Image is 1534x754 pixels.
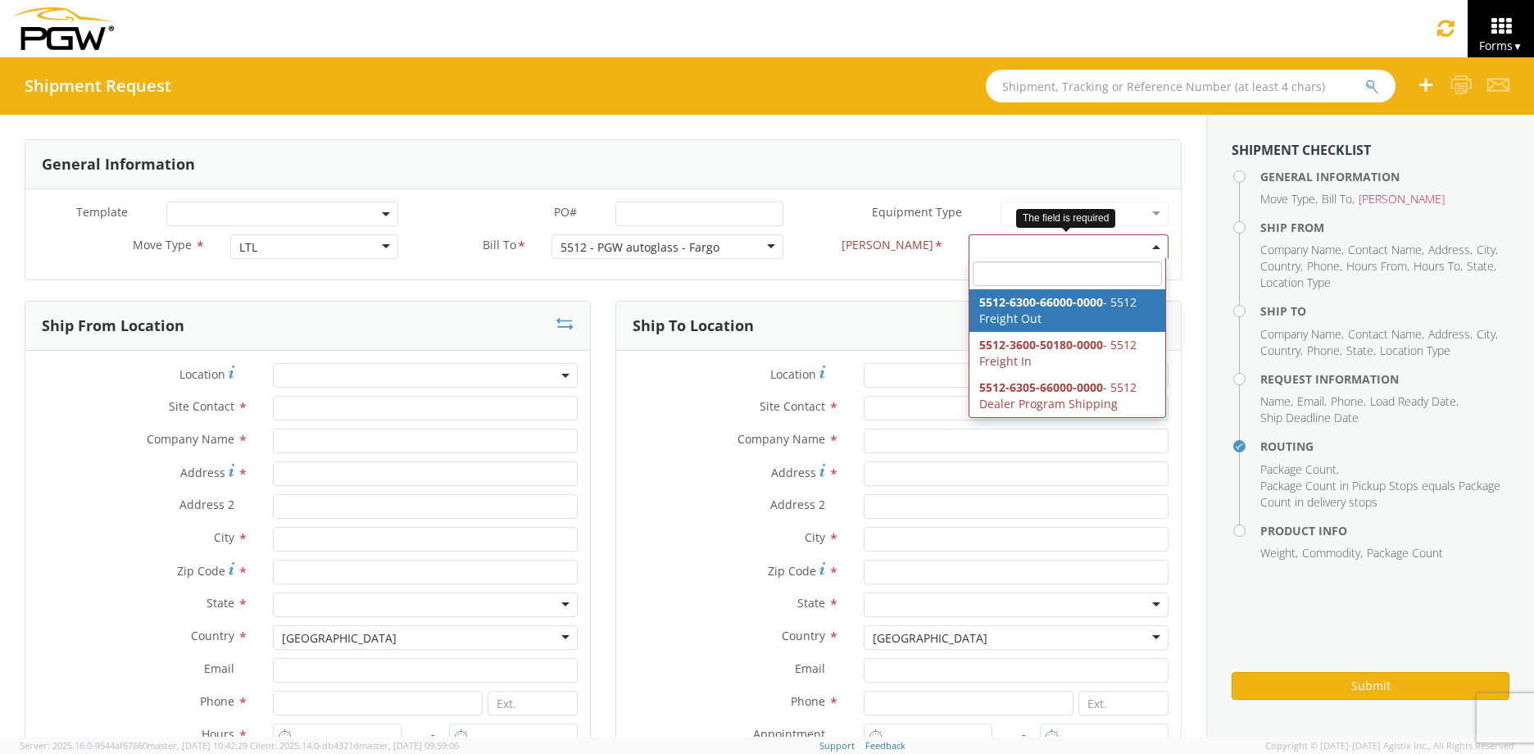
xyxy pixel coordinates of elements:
h4: General Information [1260,170,1509,183]
span: Address [1428,326,1470,342]
h3: General Information [42,157,195,173]
li: , [1307,258,1342,275]
span: Appointment [753,726,825,742]
span: State [797,595,825,611]
div: 5512 - PGW autoglass - Fargo [560,239,719,256]
span: - 5512 Dealer Program Shipping [979,379,1137,411]
span: Phone [200,693,234,709]
span: Weight [1260,545,1296,561]
div: The field is required [1016,209,1115,228]
span: City [214,529,234,545]
a: Support [819,739,855,752]
span: Email [204,661,234,676]
button: Submit [1232,672,1509,700]
li: , [1297,393,1327,410]
li: , [1260,343,1303,359]
span: Bill To [1322,191,1352,207]
span: - [431,726,435,742]
span: Location [179,366,225,382]
li: , [1477,326,1498,343]
h4: Ship From [1260,221,1509,234]
span: Company Name [1260,326,1341,342]
li: , [1260,326,1344,343]
span: Email [1297,393,1324,409]
input: Ext. [488,691,578,715]
li: , [1428,242,1473,258]
h4: Shipment Request [25,77,171,95]
strong: Shipment Checklist [1232,141,1371,159]
span: Hours From [1346,258,1407,274]
li: , [1477,242,1498,258]
span: Forms [1479,38,1523,53]
span: Move Type [133,237,192,252]
li: , [1370,393,1459,410]
span: 5512-3600-50180-0000 [979,337,1103,352]
li: , [1346,258,1409,275]
li: , [1302,545,1363,561]
li: , [1331,393,1366,410]
span: Address [1428,242,1470,257]
span: Company Name [737,431,825,447]
span: Move Type [1260,191,1315,207]
h4: Product Info [1260,525,1509,537]
li: , [1414,258,1463,275]
span: Package Count in Pickup Stops equals Package Count in delivery stops [1260,478,1500,510]
span: Template [76,204,128,220]
li: , [1260,545,1298,561]
span: Location [770,366,816,382]
span: Server: 2025.16.0-9544af67660 [20,739,247,752]
span: City [1477,242,1495,257]
input: Shipment, Tracking or Reference Number (at least 4 chars) [986,70,1396,102]
li: , [1348,326,1424,343]
li: , [1307,343,1342,359]
h3: Ship From Location [42,318,184,334]
h4: Ship To [1260,305,1509,317]
span: Hours [202,726,234,742]
span: Site Contact [169,398,234,414]
span: Address 2 [770,497,825,512]
span: - 5512 Freight Out [979,294,1137,326]
span: Bill Code [842,237,933,256]
span: Package Count [1367,545,1443,561]
span: Location Type [1380,343,1450,358]
span: - [1022,726,1026,742]
span: - 5512 Freight In [979,337,1137,369]
span: Package Count [1260,461,1337,477]
span: Equipment Type [872,204,962,220]
span: master, [DATE] 09:59:06 [359,739,459,752]
span: Phone [1307,258,1340,274]
img: pgw-form-logo-1aaa8060b1cc70fad034.png [12,7,114,50]
span: Commodity [1302,545,1360,561]
span: 5512-6305-66000-0000 [979,379,1103,395]
li: , [1260,191,1318,207]
li: , [1260,242,1344,258]
span: Copyright © [DATE]-[DATE] Agistix Inc., All Rights Reserved [1265,739,1514,752]
span: Location Type [1260,275,1331,290]
h3: Ship To Location [633,318,754,334]
h4: Request Information [1260,373,1509,385]
span: Address 2 [179,497,234,512]
span: 5512-6300-66000-0000 [979,294,1103,310]
h4: Routing [1260,440,1509,452]
span: Contact Name [1348,326,1422,342]
li: , [1348,242,1424,258]
li: , [1260,393,1293,410]
span: Zip Code [768,563,816,579]
span: Contact Name [1348,242,1422,257]
span: City [805,529,825,545]
span: State [1467,258,1494,274]
span: Address [771,465,816,480]
span: State [1346,343,1373,358]
span: Phone [791,693,825,709]
span: Name [1260,393,1291,409]
span: Email [795,661,825,676]
span: Country [191,628,234,643]
span: Country [1260,258,1300,274]
span: Site Contact [760,398,825,414]
span: Country [1260,343,1300,358]
span: Phone [1331,393,1364,409]
li: , [1467,258,1496,275]
span: Company Name [1260,242,1341,257]
span: Bill To [483,237,516,256]
li: , [1260,461,1339,478]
